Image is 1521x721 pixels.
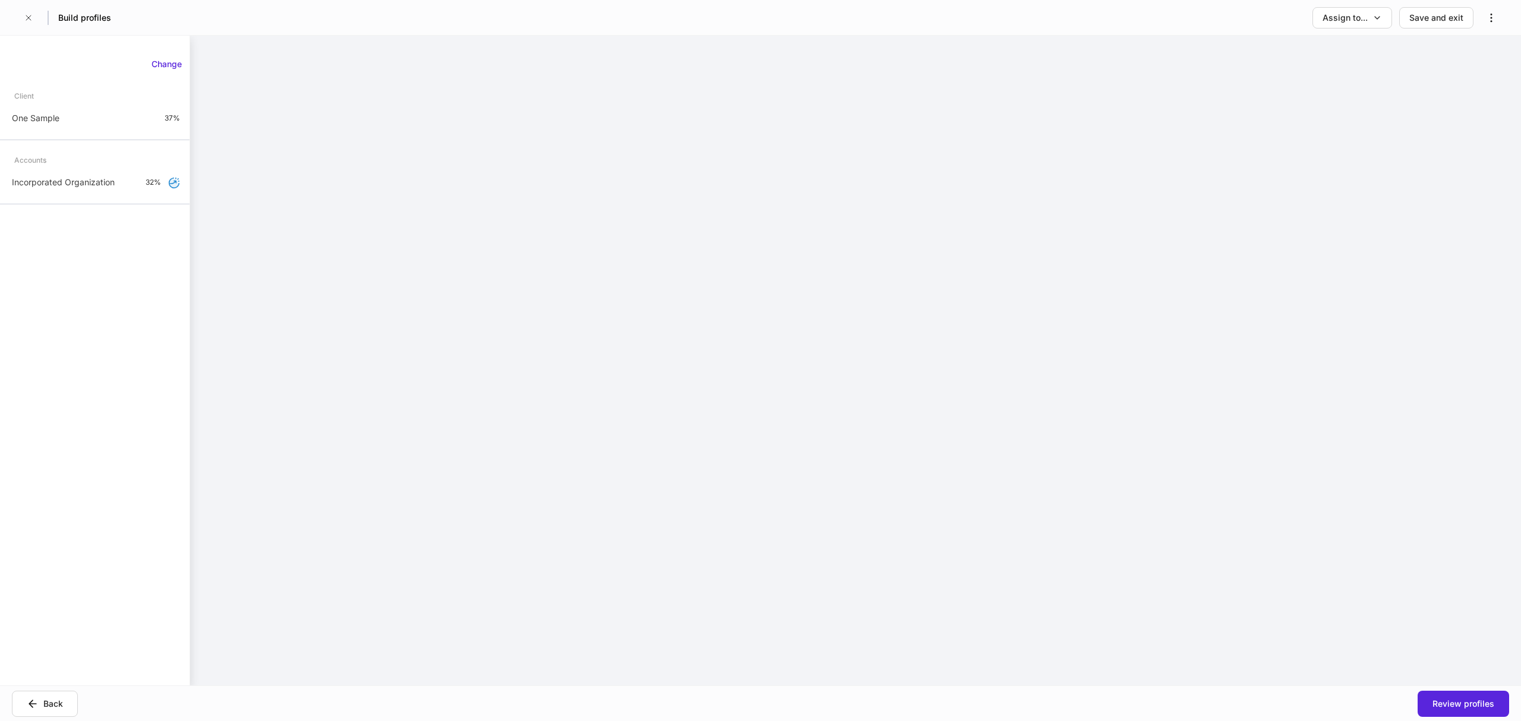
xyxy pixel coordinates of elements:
[146,178,161,187] p: 32%
[12,691,78,717] button: Back
[1418,691,1509,717] button: Review profiles
[1399,7,1473,29] button: Save and exit
[58,12,111,24] h5: Build profiles
[165,113,180,123] p: 37%
[1323,12,1368,24] div: Assign to...
[14,86,34,106] div: Client
[144,55,190,74] button: Change
[1409,12,1463,24] div: Save and exit
[43,698,63,710] div: Back
[1312,7,1392,29] button: Assign to...
[14,150,46,170] div: Accounts
[152,58,182,70] div: Change
[1432,698,1494,710] div: Review profiles
[12,176,115,188] p: Incorporated Organization
[12,112,59,124] p: One Sample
